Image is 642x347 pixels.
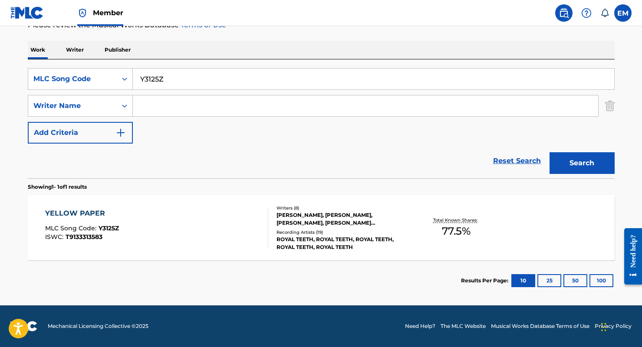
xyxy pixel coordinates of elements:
span: Member [93,8,123,18]
p: Showing 1 - 1 of 1 results [28,183,87,191]
p: Writer [63,41,86,59]
a: Privacy Policy [595,322,632,330]
span: Mechanical Licensing Collective © 2025 [48,322,148,330]
div: Drag [601,314,606,340]
span: 77.5 % [442,223,471,239]
img: Top Rightsholder [77,8,88,18]
button: 10 [511,274,535,287]
iframe: Resource Center [618,222,642,291]
p: Work [28,41,48,59]
img: MLC Logo [10,7,44,19]
button: Add Criteria [28,122,133,144]
a: Reset Search [489,151,545,170]
div: MLC Song Code [33,74,112,84]
div: Writer Name [33,101,112,111]
a: YELLOW PAPERMLC Song Code:Y3125ZISWC:T9133313583Writers (8)[PERSON_NAME], [PERSON_NAME], [PERSON_... [28,195,615,260]
p: Results Per Page: [461,277,510,285]
a: Musical Works Database Terms of Use [491,322,589,330]
a: Need Help? [405,322,435,330]
button: 50 [563,274,587,287]
div: Help [578,4,595,22]
div: Notifications [600,9,609,17]
img: Delete Criterion [605,95,615,117]
div: [PERSON_NAME], [PERSON_NAME], [PERSON_NAME], [PERSON_NAME] [PERSON_NAME] [PERSON_NAME], [PERSON_N... [277,211,408,227]
div: Recording Artists ( 19 ) [277,229,408,236]
span: MLC Song Code : [45,224,99,232]
form: Search Form [28,68,615,178]
span: ISWC : [45,233,66,241]
a: Public Search [555,4,573,22]
p: Total Known Shares: [433,217,480,223]
span: Y3125Z [99,224,119,232]
p: Publisher [102,41,133,59]
iframe: Chat Widget [599,305,642,347]
div: Writers ( 8 ) [277,205,408,211]
span: T9133313583 [66,233,102,241]
button: 25 [537,274,561,287]
img: logo [10,321,37,331]
a: The MLC Website [441,322,486,330]
button: Search [550,152,615,174]
img: search [559,8,569,18]
button: 100 [589,274,613,287]
img: 9d2ae6d4665cec9f34b9.svg [115,128,126,138]
div: User Menu [614,4,632,22]
div: ROYAL TEETH, ROYAL TEETH, ROYAL TEETH, ROYAL TEETH, ROYAL TEETH [277,236,408,251]
div: YELLOW PAPER [45,208,119,219]
img: help [581,8,592,18]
